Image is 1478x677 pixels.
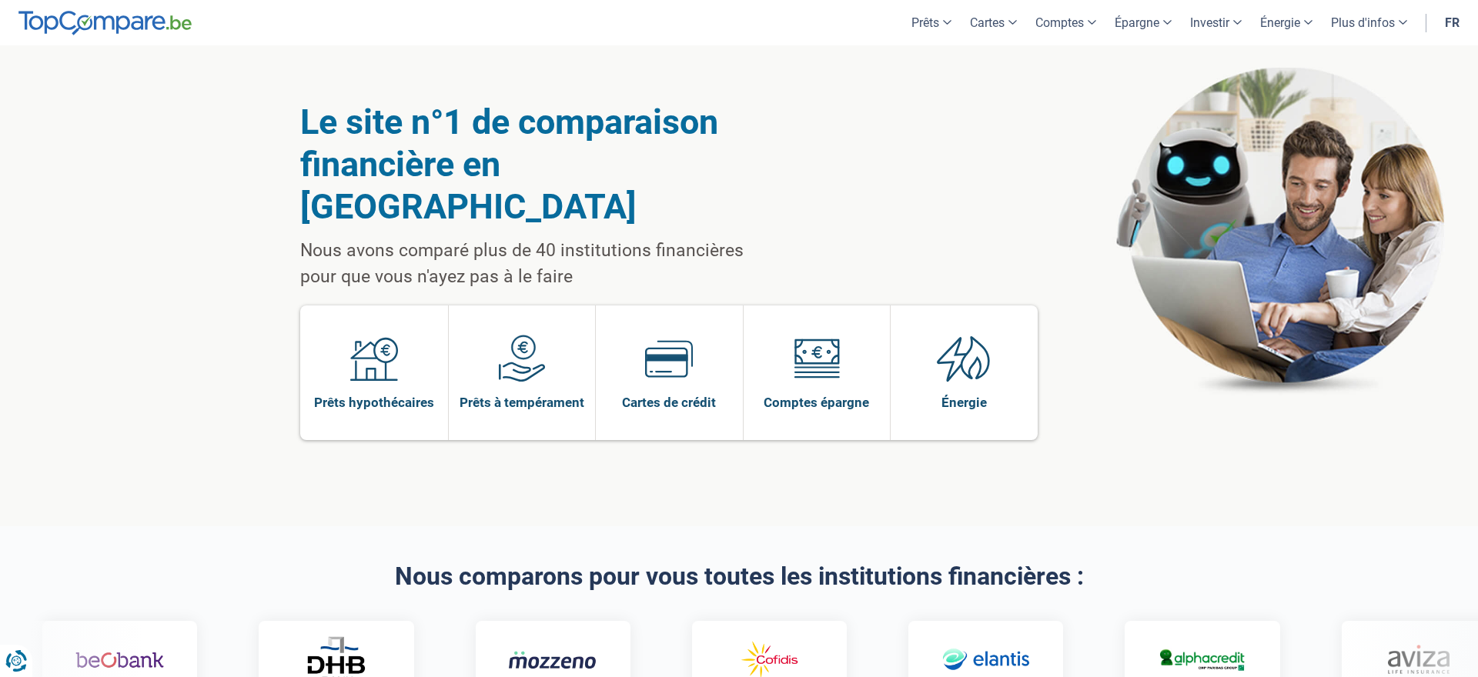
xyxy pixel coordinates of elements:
[460,394,584,411] span: Prêts à tempérament
[500,650,588,669] img: Mozzeno
[941,394,987,411] span: Énergie
[596,305,743,440] a: Cartes de crédit Cartes de crédit
[793,335,841,382] img: Comptes épargne
[350,335,398,382] img: Prêts hypothécaires
[645,335,693,382] img: Cartes de crédit
[449,305,596,440] a: Prêts à tempérament Prêts à tempérament
[498,335,546,382] img: Prêts à tempérament
[314,394,434,411] span: Prêts hypothécaires
[891,305,1038,440] a: Énergie Énergie
[300,563,1178,590] h2: Nous comparons pour vous toutes les institutions financières :
[1149,646,1238,673] img: Alphacredit
[300,305,448,440] a: Prêts hypothécaires Prêts hypothécaires
[764,394,869,411] span: Comptes épargne
[744,305,891,440] a: Comptes épargne Comptes épargne
[18,11,192,35] img: TopCompare
[300,238,783,290] p: Nous avons comparé plus de 40 institutions financières pour que vous n'ayez pas à le faire
[937,335,991,382] img: Énergie
[300,101,783,228] h1: Le site n°1 de comparaison financière en [GEOGRAPHIC_DATA]
[622,394,716,411] span: Cartes de crédit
